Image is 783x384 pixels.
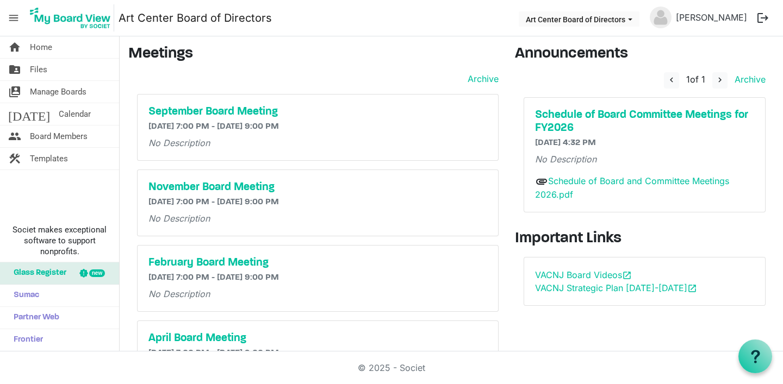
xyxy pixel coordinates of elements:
[535,269,632,280] a: VACNJ Board Videosopen_in_new
[148,332,487,345] a: April Board Meeting
[8,103,50,125] span: [DATE]
[3,8,24,28] span: menu
[667,75,676,85] span: navigate_before
[535,175,548,188] span: attachment
[8,285,39,306] span: Sumac
[27,4,119,32] a: My Board View Logo
[535,282,697,293] a: VACNJ Strategic Plan [DATE]-[DATE]open_in_new
[119,7,272,29] a: Art Center Board of Directors
[715,75,725,85] span: navigate_next
[30,36,52,58] span: Home
[650,7,672,28] img: no-profile-picture.svg
[148,122,487,132] h6: [DATE] 7:00 PM - [DATE] 9:00 PM
[8,307,59,329] span: Partner Web
[5,224,114,257] span: Societ makes exceptional software to support nonprofits.
[535,175,729,200] a: Schedule of Board and Committee Meetings 2026.pdf
[8,148,21,169] span: construction
[535,109,755,135] a: Schedule of Board Committee Meetings for FY2026
[8,59,21,80] span: folder_shared
[148,348,487,358] h6: [DATE] 7:00 PM - [DATE] 9:00 PM
[515,45,775,64] h3: Announcements
[751,7,774,29] button: logout
[128,45,499,64] h3: Meetings
[535,153,755,166] p: No Description
[463,72,499,85] a: Archive
[148,273,487,283] h6: [DATE] 7:00 PM - [DATE] 9:00 PM
[622,270,632,280] span: open_in_new
[30,125,88,147] span: Board Members
[30,59,47,80] span: Files
[515,230,775,248] h3: Important Links
[8,329,43,351] span: Frontier
[148,212,487,225] p: No Description
[89,269,105,277] div: new
[664,72,679,89] button: navigate_before
[686,74,705,85] span: of 1
[30,81,86,103] span: Manage Boards
[148,287,487,300] p: No Description
[687,284,697,293] span: open_in_new
[686,74,690,85] span: 1
[148,256,487,269] a: February Board Meeting
[519,11,639,27] button: Art Center Board of Directors dropdownbutton
[712,72,728,89] button: navigate_next
[8,125,21,147] span: people
[8,36,21,58] span: home
[148,197,487,207] h6: [DATE] 7:00 PM - [DATE] 9:00 PM
[148,181,487,194] a: November Board Meeting
[148,105,487,118] a: September Board Meeting
[358,362,425,373] a: © 2025 - Societ
[730,74,766,85] a: Archive
[148,136,487,149] p: No Description
[30,148,68,169] span: Templates
[59,103,91,125] span: Calendar
[8,262,66,284] span: Glass Register
[672,7,751,28] a: [PERSON_NAME]
[27,4,114,32] img: My Board View Logo
[8,81,21,103] span: switch_account
[535,139,596,147] span: [DATE] 4:32 PM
